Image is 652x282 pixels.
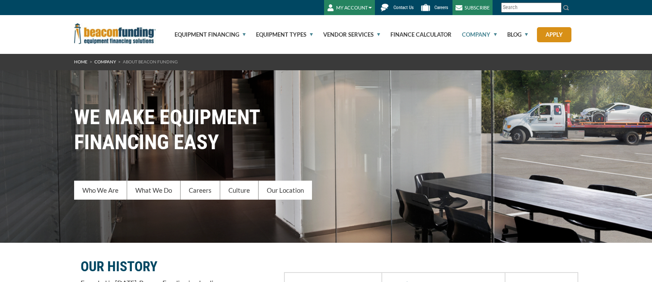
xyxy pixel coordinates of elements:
a: Culture [220,181,259,200]
p: OUR HISTORY [81,261,236,272]
img: Beacon Funding Corporation [74,23,156,44]
span: About Beacon Funding [123,59,178,64]
a: Equipment Financing [165,15,246,54]
a: Finance Calculator [381,15,452,54]
a: Equipment Types [246,15,313,54]
a: What We Do [127,181,181,200]
h1: WE MAKE EQUIPMENT FINANCING EASY [74,105,578,155]
input: Search [501,3,562,13]
a: Who We Are [74,181,127,200]
a: Company [94,59,116,64]
span: Careers [434,5,448,10]
a: Our Location [259,181,312,200]
a: Careers [181,181,220,200]
a: HOME [74,59,87,64]
a: Apply [537,27,571,42]
a: Beacon Funding Corporation [74,29,156,36]
img: Search [563,4,570,11]
a: Vendor Services [313,15,380,54]
a: Blog [497,15,528,54]
span: Contact Us [393,5,414,10]
a: Company [452,15,497,54]
a: Clear search text [552,4,559,11]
